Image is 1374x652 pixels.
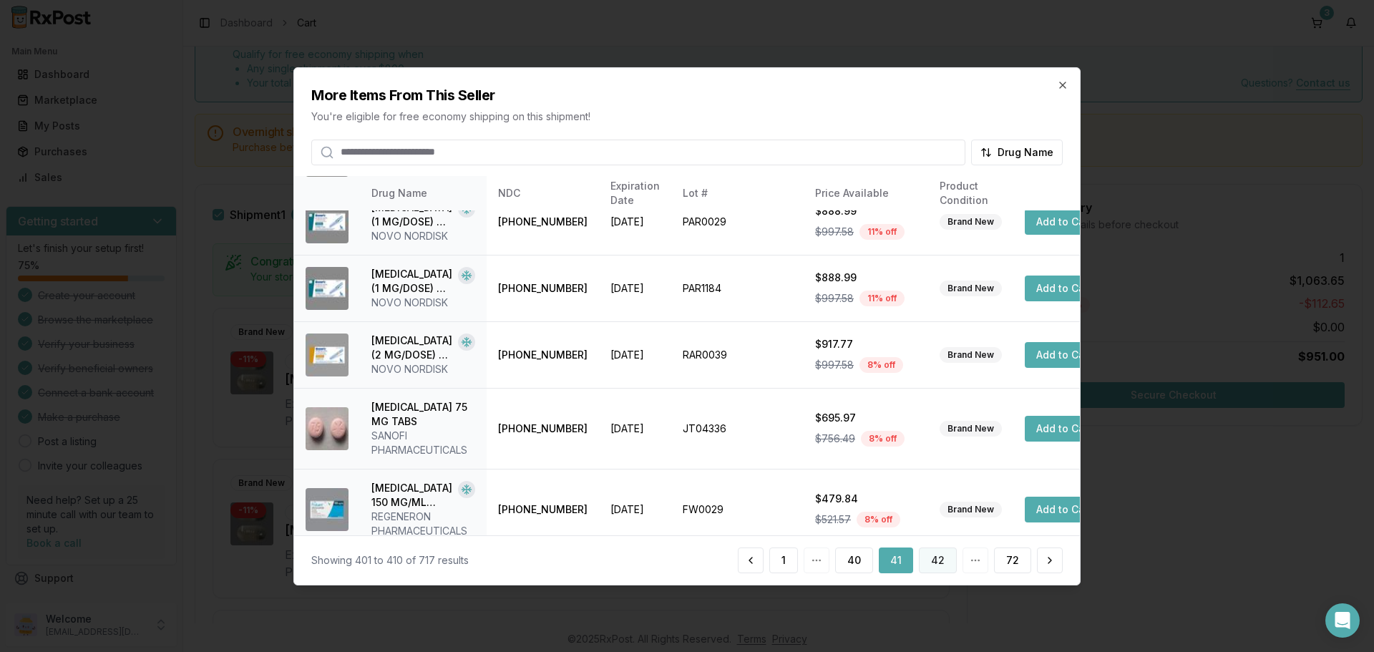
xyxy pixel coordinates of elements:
[371,510,475,538] div: REGENERON PHARMACEUTICALS
[940,502,1002,517] div: Brand New
[815,432,855,446] span: $756.49
[859,224,905,240] div: 11 % off
[371,229,475,243] div: NOVO NORDISK
[671,469,804,550] td: FW0029
[371,200,452,229] div: [MEDICAL_DATA] (1 MG/DOSE) 4 MG/3ML SOPN
[487,188,599,255] td: [PHONE_NUMBER]
[306,200,349,243] img: Ozempic (1 MG/DOSE) 4 MG/3ML SOPN
[928,176,1013,210] th: Product Condition
[671,321,804,388] td: RAR0039
[859,291,905,306] div: 11 % off
[671,255,804,321] td: PAR1184
[1025,342,1103,368] button: Add to Cart
[599,255,671,321] td: [DATE]
[371,267,452,296] div: [MEDICAL_DATA] (1 MG/DOSE) 4 MG/3ML SOPN
[815,337,917,351] div: $917.77
[879,548,913,573] button: 41
[859,357,903,373] div: 8 % off
[815,512,851,527] span: $521.57
[815,291,854,306] span: $997.58
[815,411,917,425] div: $695.97
[804,176,928,210] th: Price Available
[940,214,1002,230] div: Brand New
[306,334,349,376] img: Ozempic (2 MG/DOSE) 8 MG/3ML SOPN
[599,469,671,550] td: [DATE]
[815,358,854,372] span: $997.58
[998,145,1053,159] span: Drug Name
[971,139,1063,165] button: Drug Name
[769,548,798,573] button: 1
[994,548,1031,573] button: 72
[371,400,475,429] div: [MEDICAL_DATA] 75 MG TABS
[940,421,1002,437] div: Brand New
[1025,209,1103,235] button: Add to Cart
[311,109,1063,123] p: You're eligible for free economy shipping on this shipment!
[306,488,349,531] img: Praluent 150 MG/ML SOAJ
[487,469,599,550] td: [PHONE_NUMBER]
[671,388,804,469] td: JT04336
[487,321,599,388] td: [PHONE_NUMBER]
[815,492,917,506] div: $479.84
[815,204,917,218] div: $888.99
[487,176,599,210] th: NDC
[919,548,957,573] button: 42
[940,281,1002,296] div: Brand New
[815,271,917,285] div: $888.99
[1025,497,1103,522] button: Add to Cart
[857,512,900,527] div: 8 % off
[311,84,1063,104] h2: More Items From This Seller
[371,362,475,376] div: NOVO NORDISK
[306,267,349,310] img: Ozempic (1 MG/DOSE) 4 MG/3ML SOPN
[599,176,671,210] th: Expiration Date
[599,188,671,255] td: [DATE]
[599,388,671,469] td: [DATE]
[1025,416,1103,442] button: Add to Cart
[487,255,599,321] td: [PHONE_NUMBER]
[1025,276,1103,301] button: Add to Cart
[306,407,349,450] img: Plavix 75 MG TABS
[487,388,599,469] td: [PHONE_NUMBER]
[360,176,487,210] th: Drug Name
[671,188,804,255] td: PAR0029
[371,296,475,310] div: NOVO NORDISK
[835,548,873,573] button: 40
[371,334,452,362] div: [MEDICAL_DATA] (2 MG/DOSE) 8 MG/3ML SOPN
[815,225,854,239] span: $997.58
[940,347,1002,363] div: Brand New
[371,481,452,510] div: [MEDICAL_DATA] 150 MG/ML SOAJ
[371,429,475,457] div: SANOFI PHARMACEUTICALS
[671,176,804,210] th: Lot #
[311,553,469,568] div: Showing 401 to 410 of 717 results
[599,321,671,388] td: [DATE]
[861,431,905,447] div: 8 % off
